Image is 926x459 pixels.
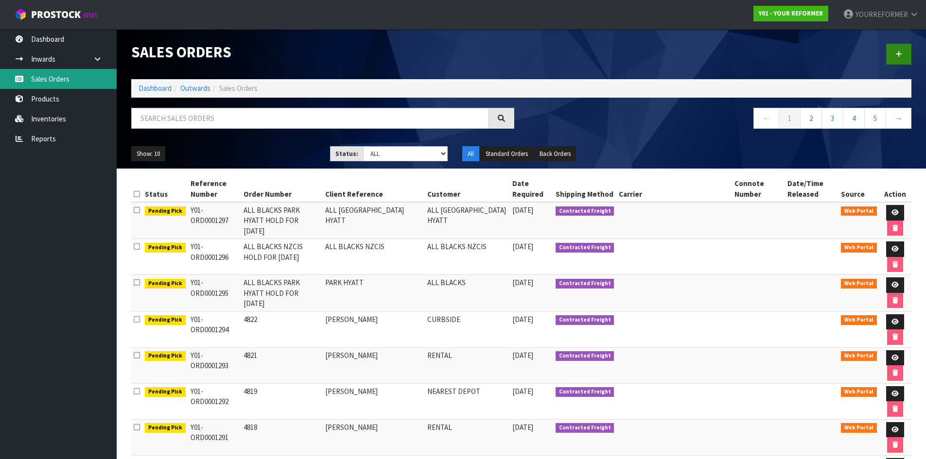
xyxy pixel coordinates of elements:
th: Reference Number [188,176,241,202]
span: Web Portal [841,387,877,397]
td: ALL BLACKS PARK HYATT HOLD FOR [DATE] [241,202,323,239]
strong: Y01 - YOUR REFORMER [759,9,823,17]
td: ALL [GEOGRAPHIC_DATA] HYATT [323,202,425,239]
td: ALL BLACKS NZCIS HOLD FOR [DATE] [241,239,323,275]
a: Dashboard [139,84,172,93]
td: PARK HYATT [323,275,425,311]
td: Y01-ORD0001297 [188,202,241,239]
td: Y01-ORD0001296 [188,239,241,275]
span: Pending Pick [145,243,186,253]
span: Web Portal [841,351,877,361]
span: Contracted Freight [556,423,614,433]
span: Contracted Freight [556,279,614,289]
span: ProStock [31,8,81,21]
td: RENTAL [425,419,510,455]
td: CURBSIDE [425,311,510,347]
small: WMS [83,11,98,20]
span: Contracted Freight [556,315,614,325]
span: [DATE] [512,242,533,251]
img: cube-alt.png [15,8,27,20]
span: Web Portal [841,423,877,433]
td: [PERSON_NAME] [323,419,425,455]
h1: Sales Orders [131,44,514,60]
a: 1 [779,108,801,129]
span: [DATE] [512,387,533,396]
th: Customer [425,176,510,202]
th: Source [839,176,879,202]
td: [PERSON_NAME] [323,347,425,383]
a: ← [753,108,779,129]
span: Web Portal [841,315,877,325]
a: 4 [843,108,865,129]
td: ALL [GEOGRAPHIC_DATA] HYATT [425,202,510,239]
nav: Page navigation [529,108,912,132]
span: Web Portal [841,279,877,289]
td: NEAREST DEPOT [425,383,510,419]
td: ALL BLACKS [425,275,510,311]
a: Outwards [180,84,210,93]
span: [DATE] [512,423,533,432]
span: Contracted Freight [556,206,614,216]
button: Show: 10 [131,146,165,162]
td: Y01-ORD0001295 [188,275,241,311]
span: [DATE] [512,278,533,287]
span: Pending Pick [145,387,186,397]
span: Pending Pick [145,315,186,325]
th: Order Number [241,176,323,202]
button: All [462,146,479,162]
span: Contracted Freight [556,243,614,253]
span: Contracted Freight [556,351,614,361]
th: Status [142,176,188,202]
th: Action [879,176,911,202]
span: Pending Pick [145,351,186,361]
span: YOURREFORMER [856,10,908,19]
td: Y01-ORD0001292 [188,383,241,419]
strong: Status: [335,150,358,158]
td: ALL BLACKS NZCIS [425,239,510,275]
td: [PERSON_NAME] [323,383,425,419]
a: 3 [821,108,843,129]
th: Shipping Method [553,176,617,202]
td: Y01-ORD0001291 [188,419,241,455]
input: Search sales orders [131,108,489,129]
th: Date/Time Released [785,176,839,202]
a: → [886,108,911,129]
th: Date Required [510,176,553,202]
span: Contracted Freight [556,387,614,397]
span: Pending Pick [145,423,186,433]
button: Standard Orders [480,146,533,162]
th: Carrier [616,176,732,202]
td: 4818 [241,419,323,455]
span: [DATE] [512,205,533,215]
td: ALL BLACKS PARK HYATT HOLD FOR [DATE] [241,275,323,311]
td: 4822 [241,311,323,347]
span: Sales Orders [219,84,258,93]
span: [DATE] [512,315,533,324]
td: 4819 [241,383,323,419]
td: 4821 [241,347,323,383]
td: ALL BLACKS NZCIS [323,239,425,275]
td: RENTAL [425,347,510,383]
a: 5 [864,108,886,129]
th: Connote Number [732,176,785,202]
span: Pending Pick [145,279,186,289]
td: Y01-ORD0001294 [188,311,241,347]
span: Web Portal [841,243,877,253]
span: Web Portal [841,206,877,216]
button: Back Orders [534,146,576,162]
td: [PERSON_NAME] [323,311,425,347]
a: 2 [800,108,822,129]
th: Client Reference [323,176,425,202]
span: Pending Pick [145,206,186,216]
td: Y01-ORD0001293 [188,347,241,383]
span: [DATE] [512,351,533,360]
